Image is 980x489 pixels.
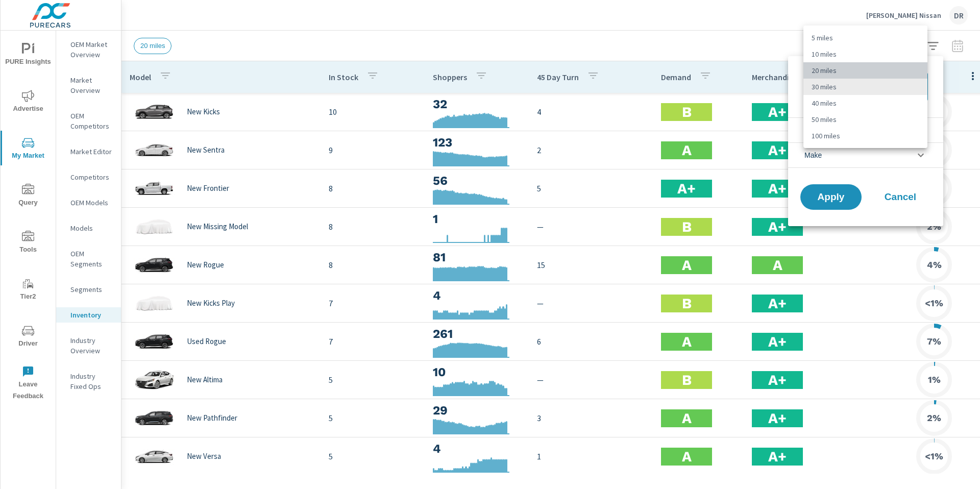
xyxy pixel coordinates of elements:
[803,62,927,79] li: 20 miles
[803,95,927,111] li: 40 miles
[803,111,927,128] li: 50 miles
[803,46,927,62] li: 10 miles
[803,128,927,144] li: 100 miles
[803,79,927,95] li: 30 miles
[803,30,927,46] li: 5 miles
